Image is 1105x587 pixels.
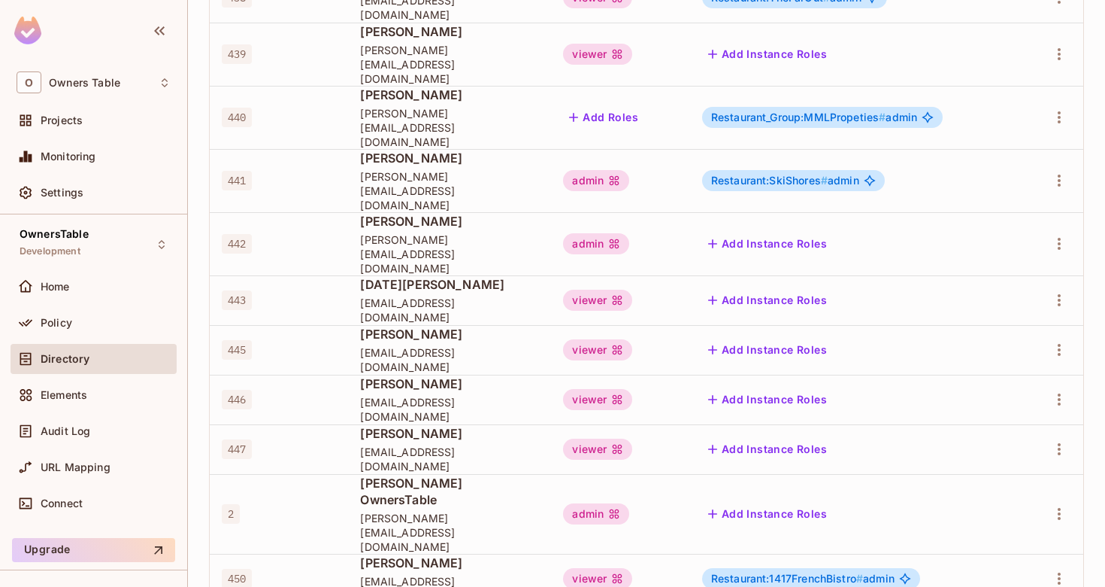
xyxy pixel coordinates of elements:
[711,174,828,187] span: Restaurant:SkiShores
[360,106,539,149] span: [PERSON_NAME][EMAIL_ADDRESS][DOMAIN_NAME]
[222,340,252,360] span: 445
[821,174,828,187] span: #
[360,276,539,293] span: [DATE][PERSON_NAME]
[20,228,89,240] span: OwnersTable
[360,87,539,103] span: [PERSON_NAME]
[563,503,629,525] div: admin
[360,43,539,86] span: [PERSON_NAME][EMAIL_ADDRESS][DOMAIN_NAME]
[702,232,833,256] button: Add Instance Roles
[41,317,72,329] span: Policy
[360,345,539,374] span: [EMAIL_ADDRESS][DOMAIN_NAME]
[360,296,539,324] span: [EMAIL_ADDRESS][DOMAIN_NAME]
[41,389,87,401] span: Elements
[360,376,539,392] span: [PERSON_NAME]
[222,390,252,409] span: 446
[360,425,539,442] span: [PERSON_NAME]
[563,233,629,254] div: admin
[41,281,70,293] span: Home
[563,105,644,129] button: Add Roles
[360,150,539,166] span: [PERSON_NAME]
[222,108,252,127] span: 440
[14,17,41,44] img: SReyMgAAAABJRU5ErkJggg==
[222,44,252,64] span: 439
[41,497,83,509] span: Connect
[360,395,539,424] span: [EMAIL_ADDRESS][DOMAIN_NAME]
[711,111,917,123] span: admin
[563,389,632,410] div: viewer
[360,169,539,212] span: [PERSON_NAME][EMAIL_ADDRESS][DOMAIN_NAME]
[563,44,632,65] div: viewer
[41,461,110,473] span: URL Mapping
[563,439,632,460] div: viewer
[222,234,252,254] span: 442
[360,511,539,554] span: [PERSON_NAME][EMAIL_ADDRESS][DOMAIN_NAME]
[360,23,539,40] span: [PERSON_NAME]
[222,171,252,190] span: 441
[879,111,886,123] span: #
[702,502,833,526] button: Add Instance Roles
[20,245,80,257] span: Development
[711,573,895,585] span: admin
[222,504,240,524] span: 2
[17,71,41,93] span: O
[563,290,632,311] div: viewer
[41,114,83,126] span: Projects
[711,175,859,187] span: admin
[360,445,539,473] span: [EMAIL_ADDRESS][DOMAIN_NAME]
[702,338,833,362] button: Add Instance Roles
[702,437,833,461] button: Add Instance Roles
[41,187,83,199] span: Settings
[711,572,863,585] span: Restaurant:1417FrenchBistro
[41,353,89,365] span: Directory
[360,233,539,275] span: [PERSON_NAME][EMAIL_ADDRESS][DOMAIN_NAME]
[360,326,539,342] span: [PERSON_NAME]
[702,388,833,412] button: Add Instance Roles
[41,425,90,437] span: Audit Log
[856,572,863,585] span: #
[702,42,833,66] button: Add Instance Roles
[360,555,539,571] span: [PERSON_NAME]
[360,213,539,230] span: [PERSON_NAME]
[563,339,632,360] div: viewer
[12,538,175,562] button: Upgrade
[222,439,252,459] span: 447
[49,77,120,89] span: Workspace: Owners Table
[360,475,539,508] span: [PERSON_NAME] OwnersTable
[563,170,629,191] div: admin
[711,111,886,123] span: Restaurant_Group:MMLPropeties
[41,151,96,163] span: Monitoring
[222,290,252,310] span: 443
[702,288,833,312] button: Add Instance Roles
